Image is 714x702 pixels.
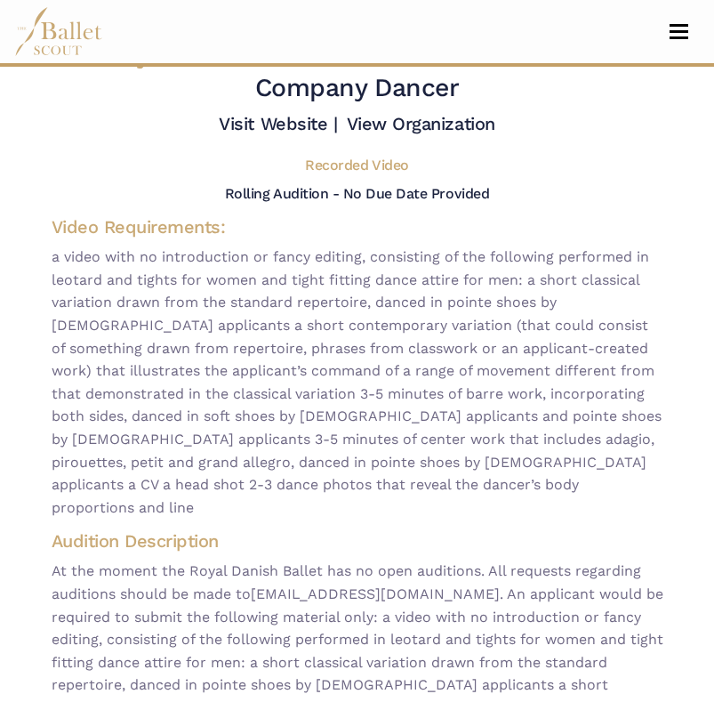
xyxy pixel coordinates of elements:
[219,113,337,134] a: Visit Website |
[52,529,663,553] h4: Audition Description
[52,216,226,238] span: Video Requirements:
[52,246,663,519] span: a video with no introduction or fancy editing, consisting of the following performed in leotard a...
[305,157,408,175] h5: Recorded Video
[255,40,608,102] span: — Company Dancer
[658,23,700,40] button: Toggle navigation
[225,185,489,202] h5: Rolling Audition - No Due Date Provided
[347,113,495,134] a: View Organization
